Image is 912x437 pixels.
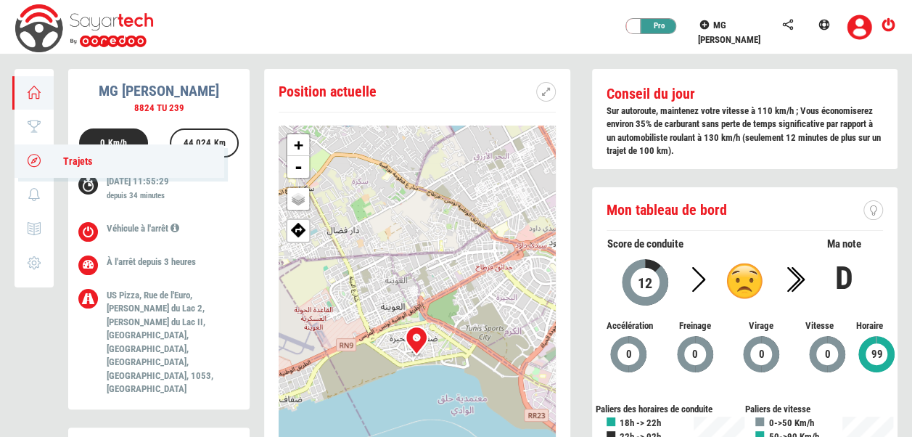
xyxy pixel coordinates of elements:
span: 0 [823,346,831,363]
div: Pro [633,19,677,33]
div: 44 024 [177,130,232,159]
span: Position actuelle [279,83,377,100]
p: US Pizza, Rue de l'Euro, [PERSON_NAME] du Lac 2, [PERSON_NAME] du Lac II, [GEOGRAPHIC_DATA], [GEO... [107,289,228,397]
span: 12 [637,274,653,292]
span: 0 [691,346,699,363]
a: Layers [287,188,309,210]
p: [DATE] 11:55:29 [107,175,228,205]
span: 99 [871,346,884,363]
span: Virage [739,319,783,333]
a: Zoom in [287,134,309,156]
b: 0->50 Km/h [768,417,813,428]
span: depuis 3 heures [138,256,196,267]
span: Freinage [673,319,717,333]
span: Vitesse [805,319,834,333]
p: Véhicule à l'arrêt [107,222,228,236]
span: Score de conduite [607,237,683,250]
label: Km/h [108,137,127,150]
label: Km [214,137,226,150]
span: Trajets [49,155,92,167]
label: depuis 34 minutes [107,190,165,202]
span: Afficher ma position sur google map [287,220,309,237]
b: 18h -> 22h [620,417,661,428]
b: Sur autoroute, maintenez votre vitesse à 110 km/h ; Vous économiserez environ 35% de carburant sa... [607,105,881,157]
img: d.png [726,263,763,299]
b: D [835,259,853,297]
a: Trajets [15,144,224,178]
b: MG [PERSON_NAME] [99,82,219,99]
div: Paliers des horaires de conduite [596,403,745,417]
div: 0 [94,130,133,159]
span: Accélération [607,319,651,333]
span: 0 [758,346,765,363]
span: À l'arrêt [107,256,136,267]
div: 8824 TU 239 [68,102,250,115]
span: Horaire [855,319,883,333]
span: 0 [625,346,633,363]
a: Zoom out [287,156,309,178]
span: Mon tableau de bord [607,201,727,218]
div: Paliers de vitesse [744,403,894,417]
span: Ma note [827,237,861,250]
b: Conseil du jour [607,85,695,102]
img: directions.png [291,221,306,237]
